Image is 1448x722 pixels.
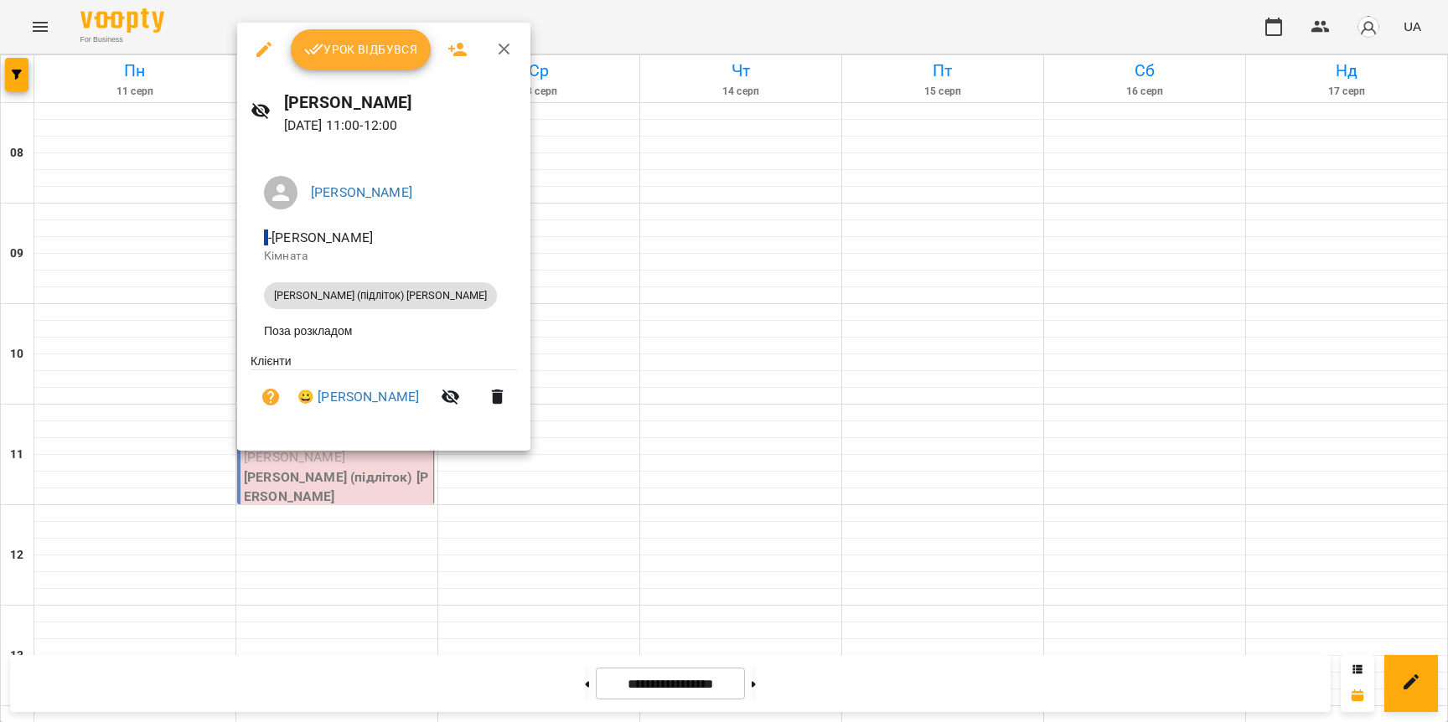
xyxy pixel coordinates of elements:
button: Візит ще не сплачено. Додати оплату? [251,377,291,417]
a: 😀 [PERSON_NAME] [297,387,419,407]
li: Поза розкладом [251,316,517,346]
span: Урок відбувся [304,39,418,59]
p: Кімната [264,248,504,265]
h6: [PERSON_NAME] [284,90,518,116]
p: [DATE] 11:00 - 12:00 [284,116,518,136]
ul: Клієнти [251,353,517,431]
button: Урок відбувся [291,29,432,70]
span: [PERSON_NAME] (підліток) [PERSON_NAME] [264,288,497,303]
span: - [PERSON_NAME] [264,229,376,245]
a: [PERSON_NAME] [311,184,412,200]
